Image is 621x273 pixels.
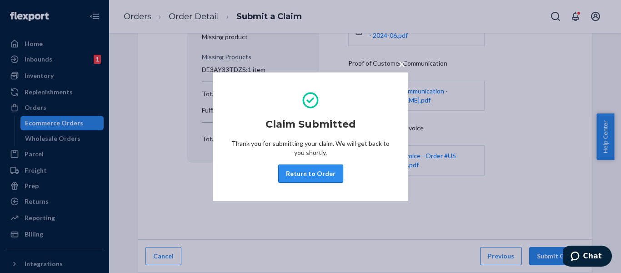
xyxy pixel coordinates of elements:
p: Thank you for submitting your claim. We will get back to you shortly. [231,139,390,157]
button: Return to Order [278,165,343,183]
span: × [398,56,406,72]
iframe: Opens a widget where you can chat to one of our agents [563,246,612,268]
h2: Claim Submitted [265,117,356,132]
